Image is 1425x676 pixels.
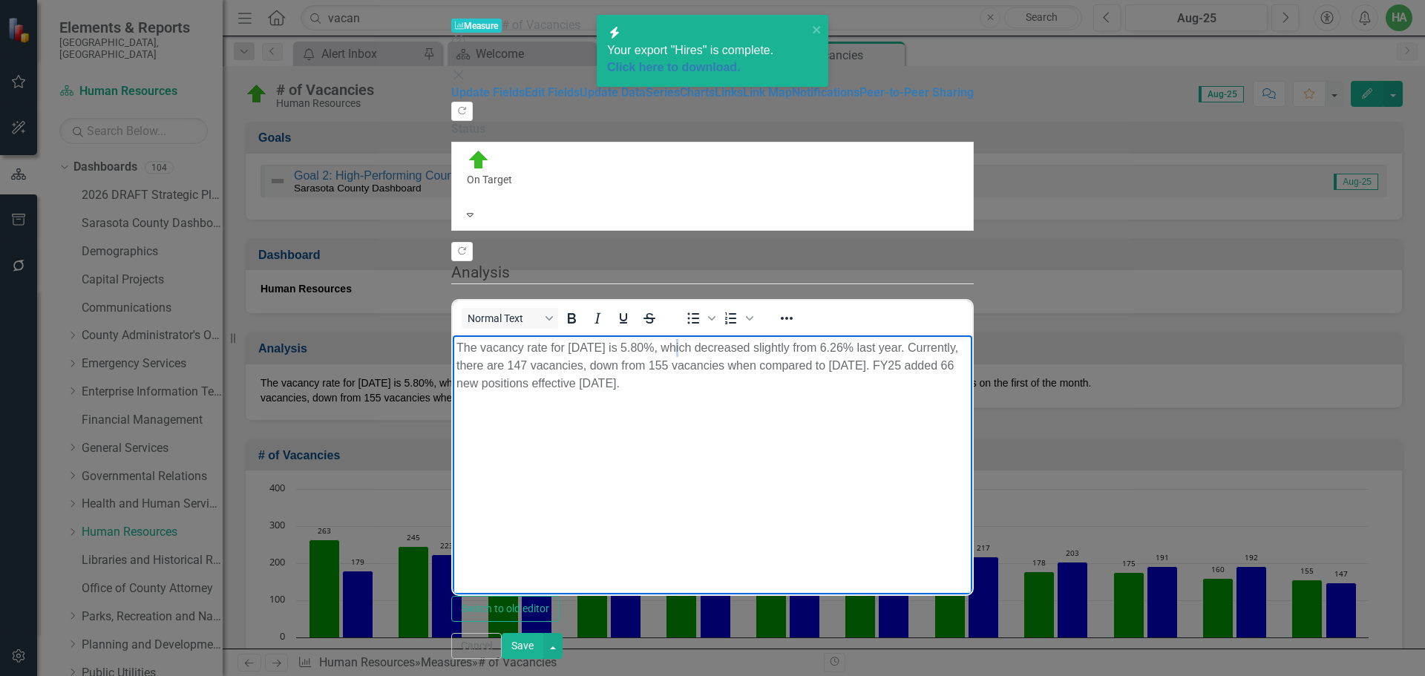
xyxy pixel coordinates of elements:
[451,261,974,284] legend: Analysis
[502,18,580,32] span: # of Vacancies
[451,633,502,659] button: Cancel
[859,85,974,99] a: Peer-to-Peer Sharing
[451,19,502,33] span: Measure
[467,172,958,187] div: On Target
[502,633,543,659] button: Save
[468,312,540,324] span: Normal Text
[559,308,584,329] button: Bold
[774,308,799,329] button: Reveal or hide additional toolbar items
[580,85,646,99] a: Update Data
[453,335,972,594] iframe: Rich Text Area
[525,85,580,99] a: Edit Fields
[467,148,491,172] img: On Target
[718,308,756,329] div: Numbered list
[812,21,822,38] button: close
[462,308,558,329] button: Block Normal Text
[681,308,718,329] div: Bullet list
[451,596,559,622] button: Switch to old editor
[607,61,741,73] a: Click here to download.
[607,44,807,76] span: Your export "Hires" is complete.
[611,308,636,329] button: Underline
[637,308,662,329] button: Strikethrough
[451,121,974,138] label: Status
[451,85,525,99] a: Update Fields
[585,308,610,329] button: Italic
